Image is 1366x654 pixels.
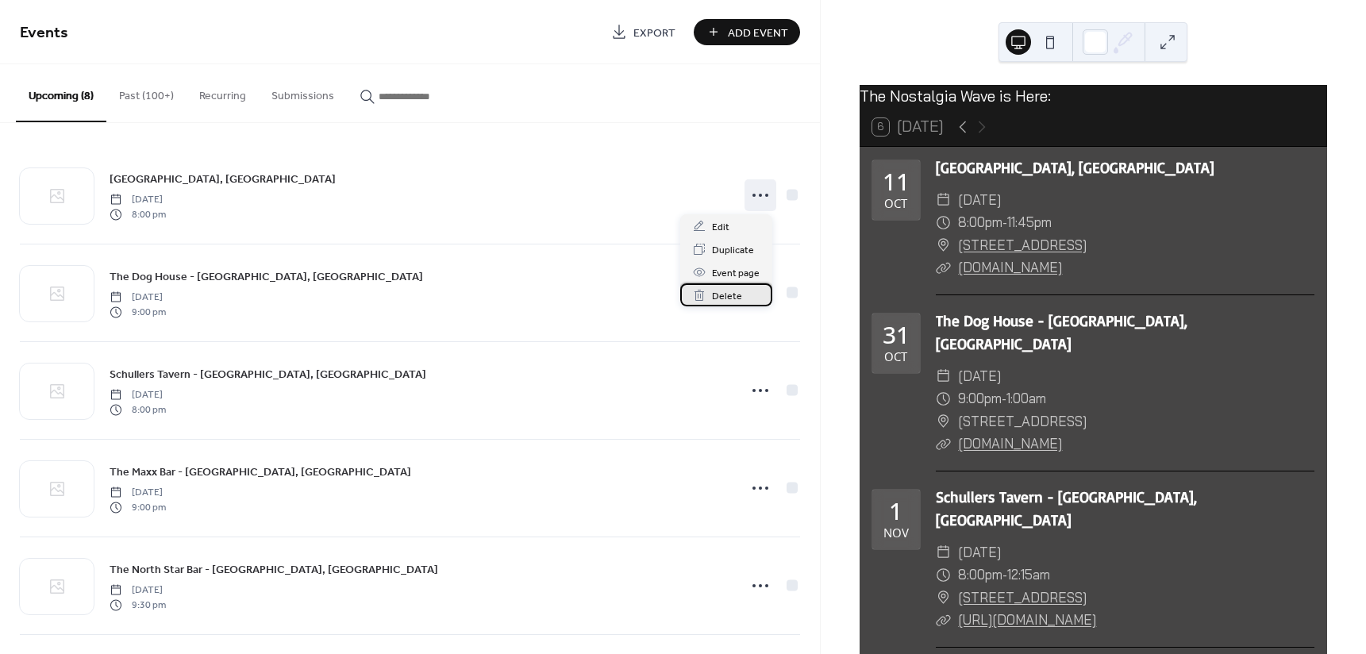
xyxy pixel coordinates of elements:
[110,500,166,514] span: 9:00 pm
[958,387,1002,410] span: 9:00pm
[936,311,1187,353] a: The Dog House - [GEOGRAPHIC_DATA], [GEOGRAPHIC_DATA]
[110,207,166,221] span: 8:00 pm
[1002,387,1006,410] span: -
[110,598,166,612] span: 9:30 pm
[936,211,951,234] div: ​
[110,267,423,286] a: The Dog House - [GEOGRAPHIC_DATA], [GEOGRAPHIC_DATA]
[958,410,1087,433] span: [STREET_ADDRESS]
[1007,211,1052,234] span: 11:45pm
[110,365,426,383] a: Schullers Tavern - [GEOGRAPHIC_DATA], [GEOGRAPHIC_DATA]
[936,587,951,610] div: ​
[712,265,760,282] span: Event page
[958,234,1087,257] a: [STREET_ADDRESS]
[958,611,1096,628] a: [URL][DOMAIN_NAME]
[20,17,68,48] span: Events
[110,171,336,188] span: [GEOGRAPHIC_DATA], [GEOGRAPHIC_DATA]
[110,388,166,402] span: [DATE]
[936,158,1214,177] a: [GEOGRAPHIC_DATA], [GEOGRAPHIC_DATA]
[936,365,951,388] div: ​
[958,365,1001,388] span: [DATE]
[712,242,754,259] span: Duplicate
[712,219,729,236] span: Edit
[110,170,336,188] a: [GEOGRAPHIC_DATA], [GEOGRAPHIC_DATA]
[110,562,438,579] span: The North Star Bar - [GEOGRAPHIC_DATA], [GEOGRAPHIC_DATA]
[110,583,166,598] span: [DATE]
[1006,387,1046,410] span: 1:00am
[259,64,347,121] button: Submissions
[110,269,423,286] span: The Dog House - [GEOGRAPHIC_DATA], [GEOGRAPHIC_DATA]
[958,189,1001,212] span: [DATE]
[884,351,907,363] div: Oct
[958,259,1062,275] a: [DOMAIN_NAME]
[110,486,166,500] span: [DATE]
[936,189,951,212] div: ​
[936,234,951,257] div: ​
[889,499,902,523] div: 1
[883,170,910,194] div: 11
[936,387,951,410] div: ​
[936,256,951,279] div: ​
[958,435,1062,452] a: [DOMAIN_NAME]
[936,410,951,433] div: ​
[633,25,675,41] span: Export
[958,564,1002,587] span: 8:00pm
[106,64,187,121] button: Past (100+)
[1002,564,1007,587] span: -
[110,560,438,579] a: The North Star Bar - [GEOGRAPHIC_DATA], [GEOGRAPHIC_DATA]
[712,288,742,305] span: Delete
[187,64,259,121] button: Recurring
[728,25,788,41] span: Add Event
[110,305,166,319] span: 9:00 pm
[110,193,166,207] span: [DATE]
[936,541,951,564] div: ​
[883,527,909,539] div: Nov
[958,587,1087,610] a: [STREET_ADDRESS]
[936,564,951,587] div: ​
[110,290,166,305] span: [DATE]
[883,323,910,347] div: 31
[860,85,1327,108] div: The Nostalgia Wave is Here:
[694,19,800,45] button: Add Event
[110,367,426,383] span: Schullers Tavern - [GEOGRAPHIC_DATA], [GEOGRAPHIC_DATA]
[599,19,687,45] a: Export
[16,64,106,122] button: Upcoming (8)
[936,609,951,632] div: ​
[958,541,1001,564] span: [DATE]
[1007,564,1050,587] span: 12:15am
[936,487,1197,529] a: Schullers Tavern - [GEOGRAPHIC_DATA], [GEOGRAPHIC_DATA]
[1002,211,1007,234] span: -
[884,198,907,210] div: Oct
[110,402,166,417] span: 8:00 pm
[958,211,1002,234] span: 8:00pm
[110,464,411,481] span: The Maxx Bar - [GEOGRAPHIC_DATA], [GEOGRAPHIC_DATA]
[110,463,411,481] a: The Maxx Bar - [GEOGRAPHIC_DATA], [GEOGRAPHIC_DATA]
[936,433,951,456] div: ​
